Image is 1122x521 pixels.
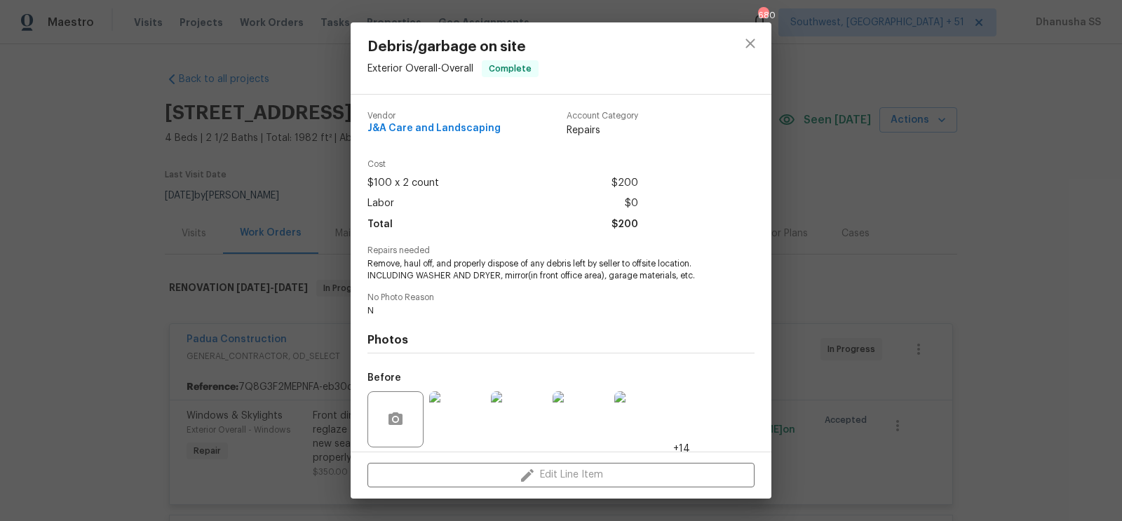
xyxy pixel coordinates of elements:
[367,215,393,235] span: Total
[367,39,539,55] span: Debris/garbage on site
[367,258,716,282] span: Remove, haul off, and properly dispose of any debris left by seller to offsite location. INCLUDIN...
[625,194,638,214] span: $0
[611,215,638,235] span: $200
[758,8,768,22] div: 680
[673,442,690,456] span: +14
[367,160,638,169] span: Cost
[734,27,767,60] button: close
[367,111,501,121] span: Vendor
[367,373,401,383] h5: Before
[567,111,638,121] span: Account Category
[367,293,755,302] span: No Photo Reason
[367,305,716,317] span: N
[367,246,755,255] span: Repairs needed
[367,123,501,134] span: J&A Care and Landscaping
[367,333,755,347] h4: Photos
[611,173,638,194] span: $200
[567,123,638,137] span: Repairs
[367,64,473,74] span: Exterior Overall - Overall
[483,62,537,76] span: Complete
[367,173,439,194] span: $100 x 2 count
[367,194,394,214] span: Labor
